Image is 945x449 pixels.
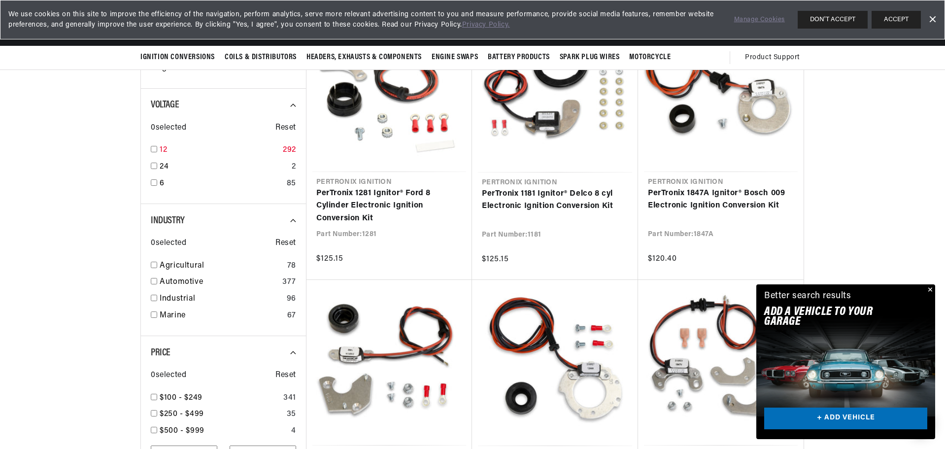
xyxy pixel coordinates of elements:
span: Reset [275,122,296,135]
a: + ADD VEHICLE [764,408,927,430]
a: Automotive [160,276,278,289]
span: Industry [151,216,185,226]
span: Headers, Exhausts & Components [306,52,422,63]
span: Price [151,348,170,358]
button: Close [923,284,935,296]
a: Agricultural [160,260,283,273]
span: Voltage [151,100,179,110]
span: 0 selected [151,237,186,250]
span: Product Support [745,52,800,63]
span: 0 selected [151,369,186,382]
summary: Spark Plug Wires [555,46,625,69]
a: Manage Cookies [734,15,785,25]
div: 2 [292,161,296,173]
button: DON'T ACCEPT [798,11,868,29]
div: 292 [283,144,296,157]
a: Dismiss Banner [925,12,940,27]
span: Coils & Distributors [225,52,297,63]
a: 12 [160,144,279,157]
a: PerTronix 1181 Ignitor® Delco 8 cyl Electronic Ignition Conversion Kit [482,188,628,213]
summary: Engine Swaps [427,46,483,69]
a: Privacy Policy. [462,21,510,29]
a: 24 [160,161,288,173]
summary: Product Support [745,46,805,69]
div: 4 [291,425,296,438]
span: Engine Swaps [432,52,478,63]
span: Reset [275,237,296,250]
div: 377 [282,276,296,289]
summary: Ignition Conversions [140,46,220,69]
a: Industrial [160,293,283,306]
div: 67 [287,310,296,322]
a: PerTronix 1847A Ignitor® Bosch 009 Electronic Ignition Conversion Kit [648,187,794,212]
span: Ignition Conversions [140,52,215,63]
summary: Coils & Distributors [220,46,302,69]
div: 78 [287,260,296,273]
span: Reset [275,369,296,382]
span: Battery Products [488,52,550,63]
summary: Motorcycle [624,46,675,69]
button: ACCEPT [872,11,921,29]
a: 6 [160,177,283,190]
a: Marine [160,310,283,322]
div: 35 [287,408,296,421]
summary: Headers, Exhausts & Components [302,46,427,69]
div: 341 [283,392,296,405]
span: $250 - $499 [160,410,204,418]
span: Motorcycle [629,52,671,63]
div: Better search results [764,289,851,304]
span: We use cookies on this site to improve the efficiency of the navigation, perform analytics, serve... [8,9,720,30]
span: Spark Plug Wires [560,52,620,63]
span: 0 selected [151,122,186,135]
span: $100 - $249 [160,394,202,402]
h2: Add A VEHICLE to your garage [764,307,903,327]
summary: Battery Products [483,46,555,69]
a: PerTronix 1281 Ignitor® Ford 8 Cylinder Electronic Ignition Conversion Kit [316,187,462,225]
span: $500 - $999 [160,427,204,435]
div: 85 [287,177,296,190]
div: 96 [287,293,296,306]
